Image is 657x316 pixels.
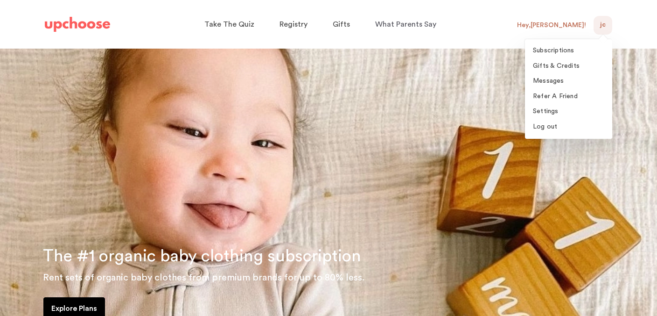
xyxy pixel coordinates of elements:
[600,20,606,31] span: JC
[528,120,609,135] a: Log out
[333,21,350,28] span: Gifts
[204,21,254,28] span: Take The Quiz
[45,15,110,34] a: UpChoose
[45,17,110,32] img: UpChoose
[533,93,578,100] span: Refer A Friend
[51,303,97,314] p: Explore Plans
[528,74,609,89] a: Messages
[333,15,353,34] a: Gifts
[517,21,586,29] div: Hey, [PERSON_NAME] !
[375,21,436,28] span: What Parents Say
[280,15,310,34] a: Registry
[528,59,609,74] a: Gifts & Credits
[533,78,564,84] span: Messages
[528,43,609,59] a: Subscriptions
[43,270,646,285] p: Rent sets of organic baby clothes from premium brands for up to 80% less.
[43,248,361,265] span: The #1 organic baby clothing subscription
[204,15,257,34] a: Take The Quiz
[533,123,557,130] span: Log out
[528,104,609,120] a: Settings
[533,108,559,115] span: Settings
[280,21,308,28] span: Registry
[533,63,580,69] span: Gifts & Credits
[528,89,609,105] a: Refer A Friend
[533,47,574,54] span: Subscriptions
[375,15,439,34] a: What Parents Say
